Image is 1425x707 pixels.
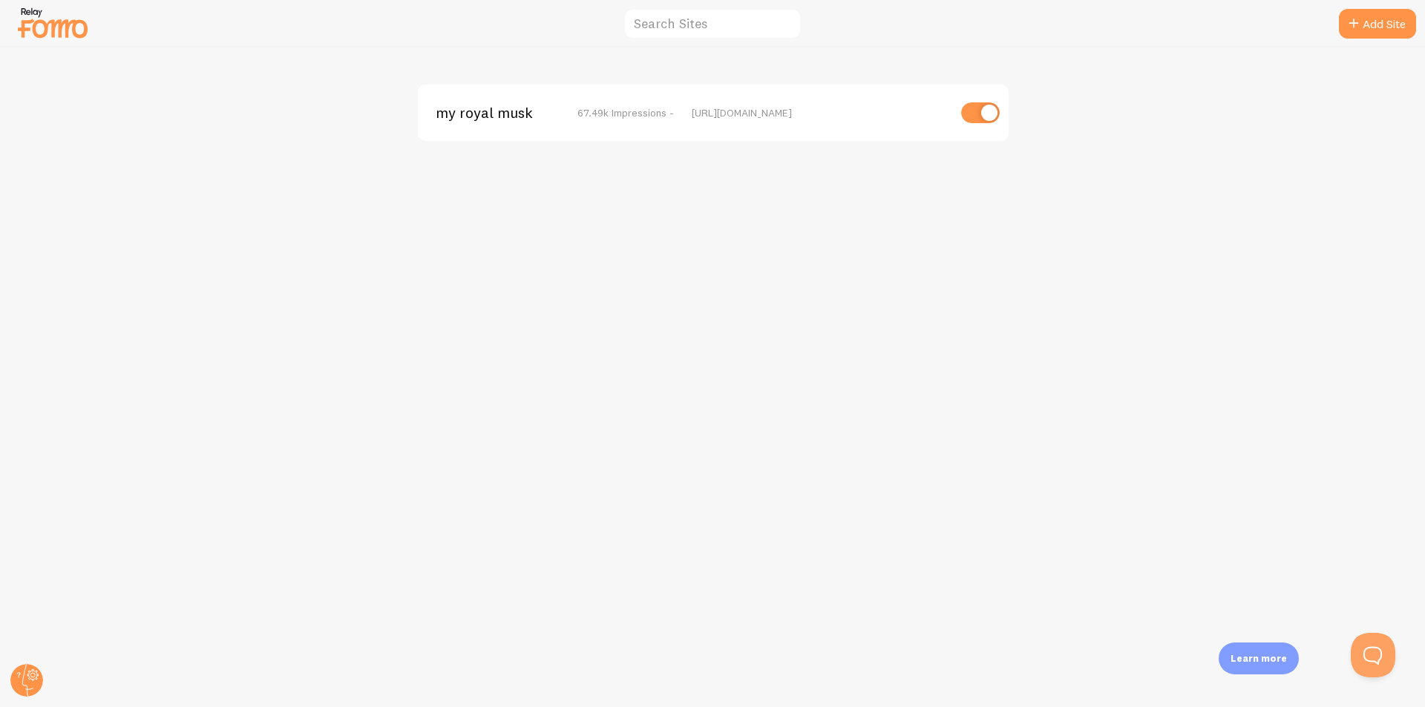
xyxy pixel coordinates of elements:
div: Learn more [1219,642,1299,674]
span: my royal musk [436,106,555,119]
img: fomo-relay-logo-orange.svg [16,4,90,42]
iframe: Help Scout Beacon - Open [1351,633,1395,677]
div: [URL][DOMAIN_NAME] [692,106,948,119]
p: Learn more [1231,651,1287,665]
span: 67.49k Impressions - [577,106,674,119]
